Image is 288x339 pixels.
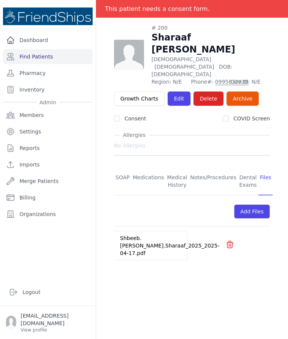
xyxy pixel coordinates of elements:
[238,168,258,195] a: Dental Exams
[191,78,226,85] span: Phone#:
[114,40,144,70] img: person-242608b1a05df3501eefc295dc1bc67a.jpg
[168,91,190,106] a: Edit
[3,82,93,97] a: Inventory
[3,108,93,123] a: Members
[151,55,270,78] p: [DEMOGRAPHIC_DATA]
[120,131,148,139] span: Allergies
[36,99,59,106] span: Admin
[3,207,93,222] a: Organizations
[151,78,186,85] span: Region: N/E
[3,49,93,64] a: Find Patients
[120,235,219,256] a: Shbeeb.[PERSON_NAME].Sharaaf_2025_2025-04-17.pdf
[114,168,270,195] nav: Tabs
[189,168,238,195] a: Notes/Procedures
[3,174,93,189] a: Merge Patients
[151,24,270,31] div: # 200
[3,141,93,156] a: Reports
[114,168,131,195] a: SOAP
[114,142,145,149] span: No Allergies
[3,190,93,205] a: Billing
[233,115,270,121] label: COVID Screen
[234,204,270,219] div: Add Files
[193,91,223,106] button: Delete
[6,285,90,300] a: Logout
[3,124,93,139] a: Settings
[226,91,259,106] a: Archive
[6,312,90,333] a: [EMAIL_ADDRESS][DOMAIN_NAME] View profile
[3,33,93,48] a: Dashboard
[131,168,166,195] a: Medications
[154,64,214,70] span: [DEMOGRAPHIC_DATA]
[3,157,93,172] a: Imports
[3,66,93,81] a: Pharmacy
[151,31,270,55] h1: Sharaaf [PERSON_NAME]
[21,327,90,333] p: View profile
[124,115,146,121] label: Consent
[114,91,165,106] a: Growth Charts
[258,168,273,195] a: Files
[166,168,189,195] a: Medical History
[3,7,93,25] img: Medical Missions EMR
[231,78,270,85] span: Gov ID: N/E
[21,312,90,327] p: [EMAIL_ADDRESS][DOMAIN_NAME]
